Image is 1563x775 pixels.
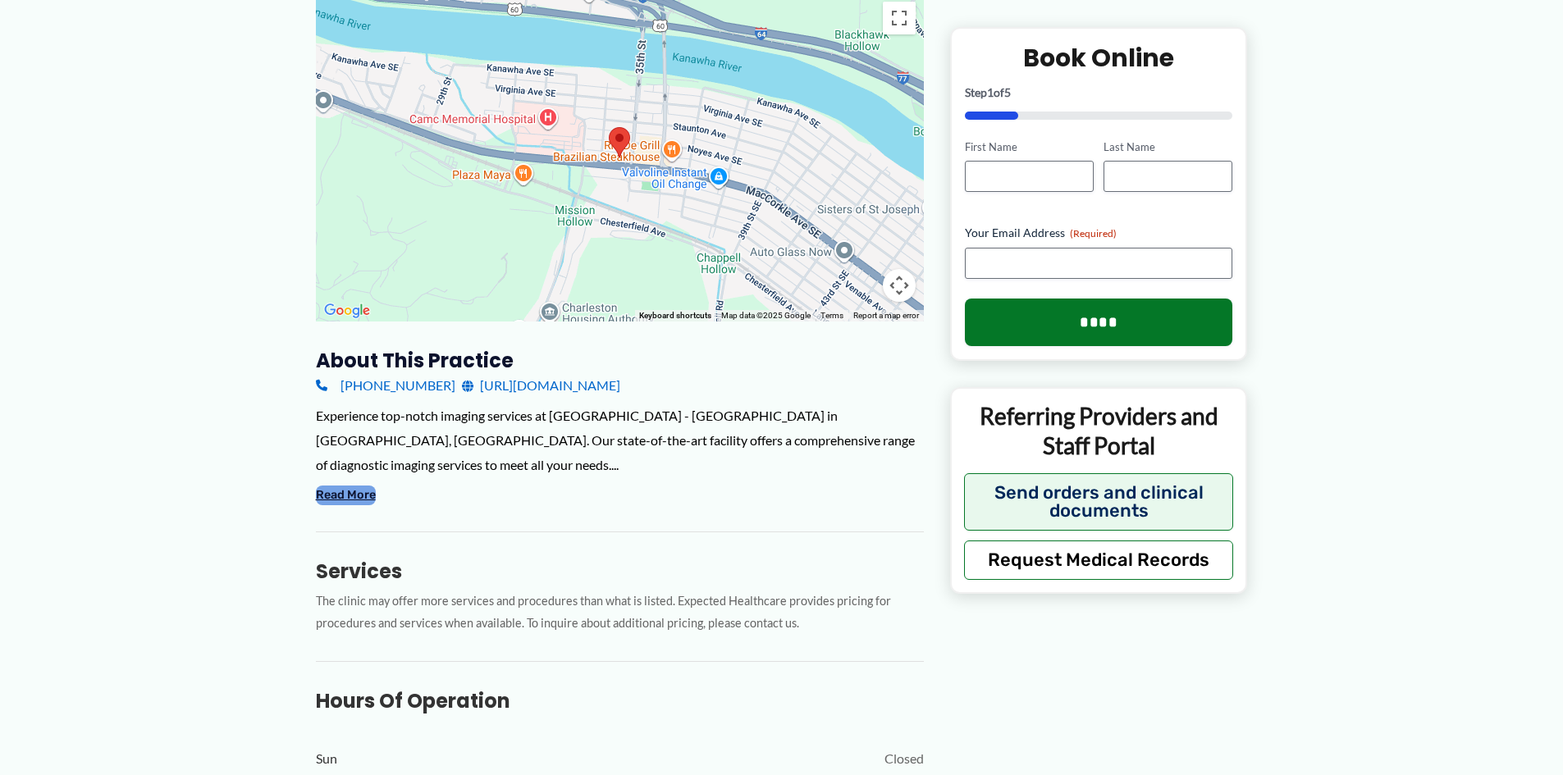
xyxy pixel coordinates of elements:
[964,540,1234,579] button: Request Medical Records
[721,311,811,320] span: Map data ©2025 Google
[820,311,843,320] a: Terms (opens in new tab)
[316,348,924,373] h3: About this practice
[965,225,1233,241] label: Your Email Address
[320,300,374,321] a: Open this area in Google Maps (opens a new window)
[316,558,924,584] h3: Services
[316,486,376,505] button: Read More
[883,269,916,302] button: Map camera controls
[965,86,1233,98] p: Step of
[1004,84,1011,98] span: 5
[965,41,1233,73] h2: Book Online
[987,84,994,98] span: 1
[965,139,1094,154] label: First Name
[316,590,924,635] p: The clinic may offer more services and procedures than what is listed. Expected Healthcare provid...
[316,403,924,476] div: Experience top-notch imaging services at [GEOGRAPHIC_DATA] - [GEOGRAPHIC_DATA] in [GEOGRAPHIC_DAT...
[964,472,1234,530] button: Send orders and clinical documents
[320,300,374,321] img: Google
[883,2,916,34] button: Toggle fullscreen view
[316,373,455,398] a: [PHONE_NUMBER]
[853,311,919,320] a: Report a map error
[1104,139,1232,154] label: Last Name
[1070,227,1117,239] span: (Required)
[316,688,924,713] h3: Hours of Operation
[639,310,711,321] button: Keyboard shortcuts
[964,401,1234,461] p: Referring Providers and Staff Portal
[462,373,620,398] a: [URL][DOMAIN_NAME]
[316,746,337,771] span: Sun
[884,746,924,771] span: Closed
